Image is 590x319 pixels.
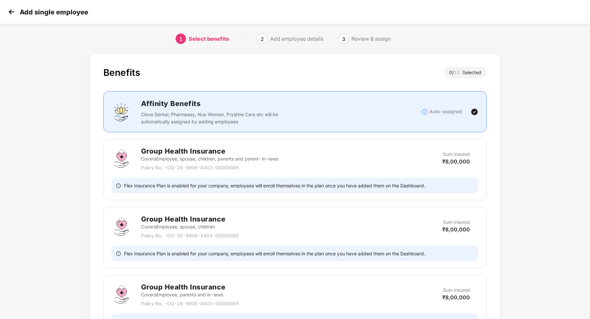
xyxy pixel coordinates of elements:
div: 0 / Selected [444,67,487,78]
p: Policy No. - OG-26-9906-8403-00000085 [141,232,239,239]
img: svg+xml;base64,PHN2ZyBpZD0iR3JvdXBfSGVhbHRoX0luc3VyYW5jZSIgZGF0YS1uYW1lPSJHcm91cCBIZWFsdGggSW5zdX... [112,149,131,168]
p: Sum Insured [443,151,470,158]
span: 1 [179,36,182,42]
img: svg+xml;base64,PHN2ZyBpZD0iQWZmaW5pdHlfQmVuZWZpdHMiIGRhdGEtbmFtZT0iQWZmaW5pdHkgQmVuZWZpdHMiIHhtbG... [112,102,131,122]
p: Auto-assigned [430,108,462,115]
p: Covers Employee, spouse, children [141,223,239,230]
span: Flex Insurance Plan is enabled for your company, employees will enroll themselves in the plan onc... [124,250,425,257]
p: Covers Employee, parents and in-laws [141,291,239,298]
span: 3 [342,36,345,42]
span: info-circle [116,250,121,257]
h2: Group Health Insurance [141,282,239,292]
div: Benefits [103,67,140,78]
p: Sum Insured [443,219,470,226]
span: ₹8,00,000 [442,158,470,165]
img: svg+xml;base64,PHN2ZyBpZD0iR3JvdXBfSGVhbHRoX0luc3VyYW5jZSIgZGF0YS1uYW1lPSJHcm91cCBIZWFsdGggSW5zdX... [112,217,131,236]
span: 2 [261,36,264,42]
div: Select benefits [189,33,229,44]
p: Add single employee [20,8,88,16]
span: Flex Insurance Plan is enabled for your company, employees will enroll themselves in the plan onc... [124,182,425,189]
img: svg+xml;base64,PHN2ZyBpZD0iR3JvdXBfSGVhbHRoX0luc3VyYW5jZSIgZGF0YS1uYW1lPSJHcm91cCBIZWFsdGggSW5zdX... [112,285,131,304]
span: ₹8,00,000 [442,294,470,301]
span: ₹8,00,000 [442,226,470,233]
p: Covers Employee, spouse, children, parents and parent-in-laws [141,155,278,162]
p: Policy No. - OG-26-9906-8403-00000085 [141,300,239,307]
img: svg+xml;base64,PHN2ZyBpZD0iVGljay0yNHgyNCIgeG1sbnM9Imh0dHA6Ly93d3cudzMub3JnLzIwMDAvc3ZnIiB3aWR0aD... [471,108,478,116]
img: svg+xml;base64,PHN2ZyB4bWxucz0iaHR0cDovL3d3dy53My5vcmcvMjAwMC9zdmciIHdpZHRoPSIzMCIgaGVpZ2h0PSIzMC... [7,7,16,17]
h2: Group Health Insurance [141,146,278,157]
div: Add employee details [270,33,323,44]
p: Clove Dental, Pharmeasy, Nua Women, Prystine Care etc will be automatically assigned by adding em... [141,111,283,125]
p: Sum Insured [443,287,470,294]
img: svg+xml;base64,PHN2ZyBpZD0iSW5mb18tXzMyeDMyIiBkYXRhLW5hbWU9IkluZm8gLSAzMngzMiIgeG1sbnM9Imh0dHA6Ly... [421,109,428,115]
div: Review & assign [351,33,391,44]
span: 10 [454,70,462,75]
h2: Affinity Benefits [141,98,377,109]
p: Policy No. - OG-26-9906-8403-00000085 [141,164,278,171]
h2: Group Health Insurance [141,214,239,224]
span: info-circle [116,182,121,189]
